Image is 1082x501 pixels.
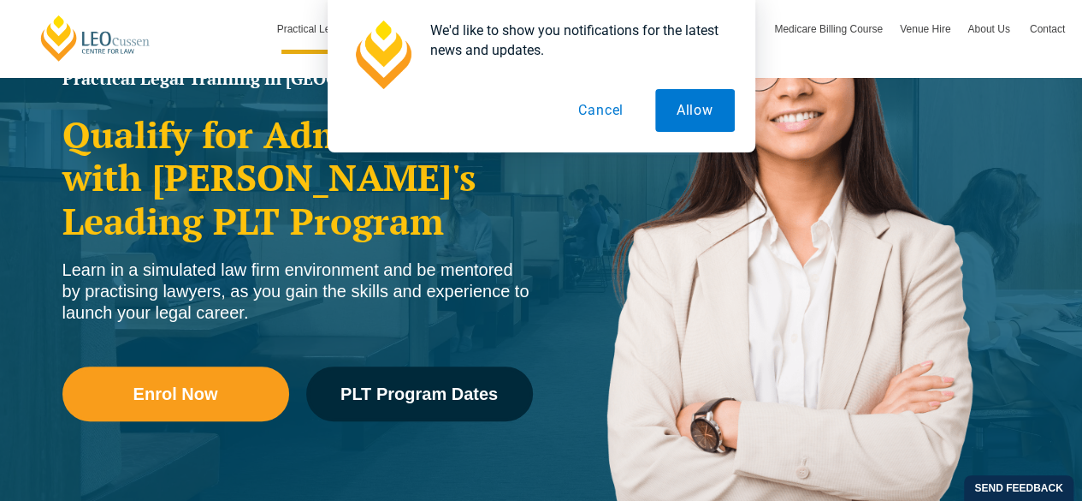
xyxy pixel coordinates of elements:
[133,385,218,403] span: Enrol Now
[417,21,735,60] div: We'd like to show you notifications for the latest news and updates.
[348,21,417,89] img: notification icon
[62,259,533,324] div: Learn in a simulated law firm environment and be mentored by practising lawyers, as you gain the ...
[557,89,645,132] button: Cancel
[655,89,735,132] button: Allow
[62,113,533,242] h2: Qualify for Admission with [PERSON_NAME]'s Leading PLT Program
[306,367,533,421] a: PLT Program Dates
[62,367,289,421] a: Enrol Now
[340,385,498,403] span: PLT Program Dates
